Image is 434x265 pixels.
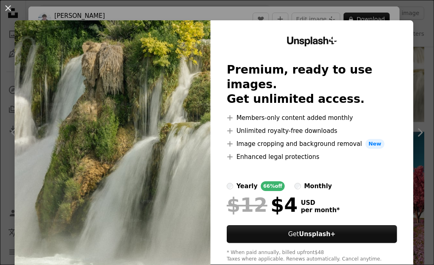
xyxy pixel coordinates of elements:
[227,183,233,189] input: yearly66%off
[227,152,397,162] li: Enhanced legal protections
[227,250,397,263] div: * When paid annually, billed upfront $48 Taxes where applicable. Renews automatically. Cancel any...
[294,183,301,189] input: monthly
[236,181,258,191] div: yearly
[227,194,298,215] div: $4
[365,139,385,149] span: New
[304,181,332,191] div: monthly
[227,126,397,136] li: Unlimited royalty-free downloads
[227,139,397,149] li: Image cropping and background removal
[301,206,340,214] span: per month *
[301,199,340,206] span: USD
[261,181,285,191] div: 66% off
[227,225,397,243] button: GetUnsplash+
[299,230,335,238] strong: Unsplash+
[227,63,397,106] h2: Premium, ready to use images. Get unlimited access.
[227,113,397,123] li: Members-only content added monthly
[227,194,267,215] span: $12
